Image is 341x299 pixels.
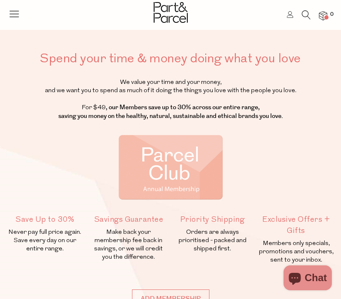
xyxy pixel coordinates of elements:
[58,103,283,120] strong: , our Members save up to 30% across our entire range, saving you money on the healthy, natural, s...
[6,78,335,121] p: We value your time and your money, and we want you to spend as much of it doing the things you lo...
[6,228,83,253] p: Never pay full price again. Save every day on our entire range.
[6,50,335,67] h1: Spend your time & money doing what you love
[174,214,251,225] h5: Priority Shipping
[257,214,334,236] h5: Exclusive Offers + Gifts
[281,265,334,292] inbox-online-store-chat: Shopify online store chat
[257,240,334,265] p: Members only specials, promotions and vouchers, sent to your inbox.
[90,228,167,262] p: Make back your membership fee back in savings, or we will credit you the difference.
[174,228,251,253] p: Orders are always prioritised - packed and shipped first.
[154,2,188,23] img: Part&Parcel
[90,214,167,225] h5: Savings Guarantee
[328,11,336,18] span: 0
[6,214,83,225] h5: Save Up to 30%
[319,11,327,20] a: 0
